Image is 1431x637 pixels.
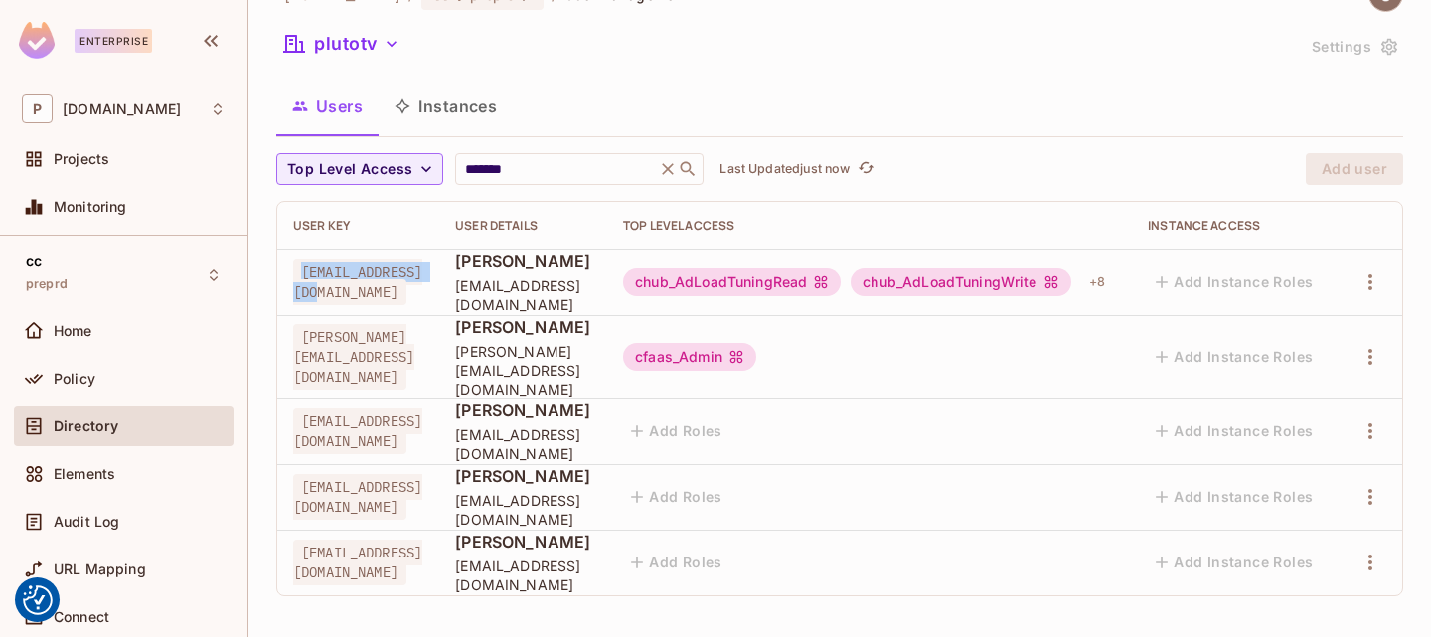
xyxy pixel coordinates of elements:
[293,408,422,454] span: [EMAIL_ADDRESS][DOMAIN_NAME]
[455,250,591,272] span: [PERSON_NAME]
[623,547,730,578] button: Add Roles
[1148,547,1321,578] button: Add Instance Roles
[623,481,730,513] button: Add Roles
[455,425,591,463] span: [EMAIL_ADDRESS][DOMAIN_NAME]
[75,29,152,53] div: Enterprise
[623,218,1116,234] div: Top Level Access
[455,491,591,529] span: [EMAIL_ADDRESS][DOMAIN_NAME]
[22,94,53,123] span: P
[623,415,730,447] button: Add Roles
[455,342,591,398] span: [PERSON_NAME][EMAIL_ADDRESS][DOMAIN_NAME]
[858,159,874,179] span: refresh
[1304,31,1403,63] button: Settings
[276,81,379,131] button: Users
[63,101,181,117] span: Workspace: pluto.tv
[1081,266,1113,298] div: + 8
[293,540,422,585] span: [EMAIL_ADDRESS][DOMAIN_NAME]
[455,276,591,314] span: [EMAIL_ADDRESS][DOMAIN_NAME]
[23,585,53,615] img: Revisit consent button
[623,343,756,371] div: cfaas_Admin
[455,218,591,234] div: User Details
[851,268,1070,296] div: chub_AdLoadTuningWrite
[293,474,422,520] span: [EMAIL_ADDRESS][DOMAIN_NAME]
[54,371,95,387] span: Policy
[293,324,414,390] span: [PERSON_NAME][EMAIL_ADDRESS][DOMAIN_NAME]
[1148,266,1321,298] button: Add Instance Roles
[719,161,850,177] p: Last Updated just now
[26,253,42,269] span: cc
[54,561,146,577] span: URL Mapping
[455,316,591,338] span: [PERSON_NAME]
[379,81,513,131] button: Instances
[54,609,109,625] span: Connect
[276,153,443,185] button: Top Level Access
[1306,153,1403,185] button: Add user
[455,399,591,421] span: [PERSON_NAME]
[276,28,407,60] button: plutotv
[287,157,412,182] span: Top Level Access
[1148,481,1321,513] button: Add Instance Roles
[54,514,119,530] span: Audit Log
[1148,218,1322,234] div: Instance Access
[293,218,423,234] div: User Key
[850,157,877,181] span: Click to refresh data
[455,531,591,553] span: [PERSON_NAME]
[1148,341,1321,373] button: Add Instance Roles
[1148,415,1321,447] button: Add Instance Roles
[26,276,68,292] span: preprd
[854,157,877,181] button: refresh
[455,557,591,594] span: [EMAIL_ADDRESS][DOMAIN_NAME]
[54,418,118,434] span: Directory
[54,151,109,167] span: Projects
[623,268,841,296] div: chub_AdLoadTuningRead
[455,465,591,487] span: [PERSON_NAME]
[54,323,92,339] span: Home
[23,585,53,615] button: Consent Preferences
[54,199,127,215] span: Monitoring
[293,259,422,305] span: [EMAIL_ADDRESS][DOMAIN_NAME]
[54,466,115,482] span: Elements
[19,22,55,59] img: SReyMgAAAABJRU5ErkJggg==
